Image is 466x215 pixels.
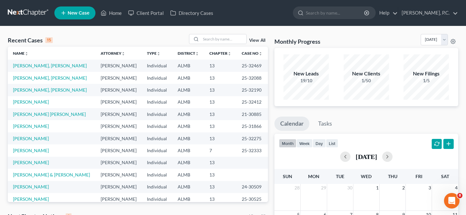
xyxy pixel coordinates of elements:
a: [PERSON_NAME], [PERSON_NAME] [13,63,87,68]
span: 28 [294,184,300,192]
span: 29 [320,184,327,192]
span: 30 [347,184,353,192]
td: 25-32412 [237,96,268,108]
div: New Leads [283,70,329,77]
td: Individual [142,84,172,96]
span: 8 [457,193,462,198]
td: 25-32469 [237,60,268,72]
td: [PERSON_NAME] [95,84,142,96]
a: Attorneyunfold_more [101,51,125,56]
td: Individual [142,108,172,120]
td: 25-32190 [237,84,268,96]
span: Fri [416,174,422,179]
td: [PERSON_NAME] [95,169,142,181]
td: 13 [204,120,237,132]
td: 13 [204,132,237,144]
iframe: Intercom live chat [444,193,460,209]
td: Individual [142,132,172,144]
td: ALMB [172,181,204,193]
a: Calendar [274,117,309,131]
div: New Clients [344,70,389,77]
td: [PERSON_NAME] [95,157,142,169]
a: Case Nounfold_more [242,51,262,56]
span: 3 [428,184,432,192]
td: ALMB [172,60,204,72]
td: ALMB [172,96,204,108]
td: 13 [204,193,237,205]
h3: Monthly Progress [274,38,320,45]
td: [PERSON_NAME] [95,193,142,205]
a: View All [249,38,265,43]
div: 1/5 [404,77,449,84]
td: [PERSON_NAME] [95,96,142,108]
span: Tue [336,174,344,179]
td: Individual [142,157,172,169]
td: 24-30509 [237,181,268,193]
td: 13 [204,181,237,193]
input: Search by name... [201,34,246,44]
button: week [296,139,313,148]
td: Individual [142,144,172,156]
td: Individual [142,60,172,72]
span: 2 [402,184,405,192]
span: Wed [361,174,372,179]
td: 13 [204,84,237,96]
td: 13 [204,108,237,120]
a: Districtunfold_more [178,51,199,56]
td: 25-31866 [237,120,268,132]
h2: [DATE] [356,153,377,160]
a: Help [376,7,398,19]
td: 13 [204,96,237,108]
td: ALMB [172,108,204,120]
button: day [313,139,326,148]
td: 25-30525 [237,193,268,205]
span: New Case [68,11,89,16]
td: Individual [142,181,172,193]
td: 13 [204,169,237,181]
i: unfold_more [157,52,161,56]
i: unfold_more [227,52,231,56]
a: Typeunfold_more [147,51,161,56]
td: Individual [142,193,172,205]
td: ALMB [172,120,204,132]
a: [PERSON_NAME] [13,148,49,153]
td: [PERSON_NAME] [95,108,142,120]
div: Recent Cases [8,36,53,44]
td: 7 [204,144,237,156]
a: [PERSON_NAME] [13,160,49,165]
a: Directory Cases [167,7,216,19]
a: Tasks [312,117,338,131]
button: list [326,139,338,148]
td: ALMB [172,72,204,84]
td: 25-32088 [237,72,268,84]
td: 21-30885 [237,108,268,120]
a: [PERSON_NAME] [13,99,49,105]
td: [PERSON_NAME] [95,120,142,132]
td: 13 [204,72,237,84]
a: [PERSON_NAME] & [PERSON_NAME] [13,172,90,177]
i: unfold_more [25,52,28,56]
td: ALMB [172,84,204,96]
td: 25-32275 [237,132,268,144]
a: Nameunfold_more [13,51,28,56]
div: 19/10 [283,77,329,84]
td: Individual [142,72,172,84]
input: Search by name... [306,7,365,19]
td: 25-32333 [237,144,268,156]
td: ALMB [172,132,204,144]
span: Sat [441,174,449,179]
a: Client Portal [125,7,167,19]
td: [PERSON_NAME] [95,132,142,144]
span: 1 [375,184,379,192]
td: ALMB [172,144,204,156]
a: Chapterunfold_more [209,51,231,56]
td: 13 [204,60,237,72]
div: New Filings [404,70,449,77]
i: unfold_more [259,52,262,56]
a: [PERSON_NAME] [13,136,49,141]
td: Individual [142,120,172,132]
td: [PERSON_NAME] [95,181,142,193]
td: ALMB [172,157,204,169]
button: month [279,139,296,148]
span: Thu [388,174,397,179]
